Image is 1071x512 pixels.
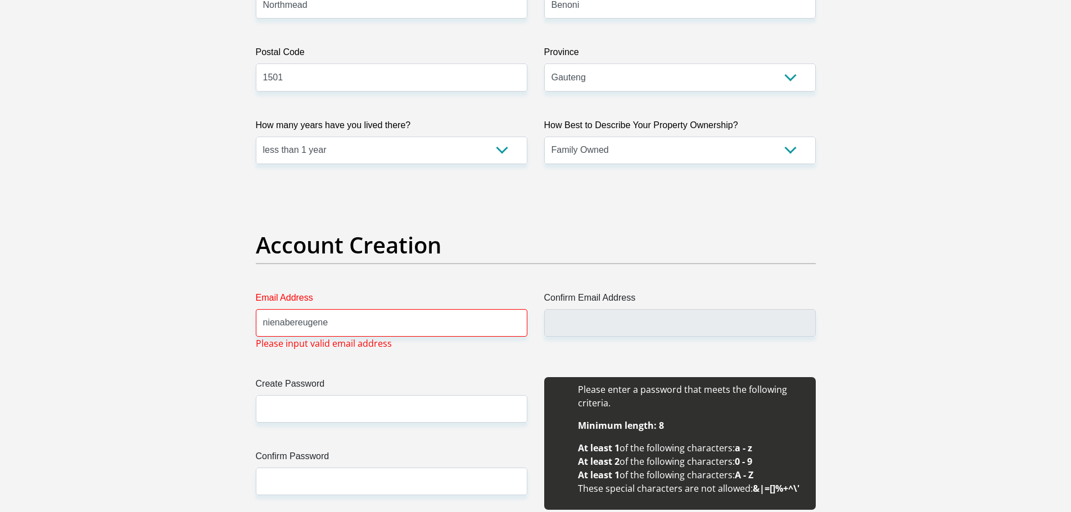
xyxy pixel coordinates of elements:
label: Create Password [256,377,527,395]
select: Please select a value [256,137,527,164]
input: Create Password [256,395,527,423]
h2: Account Creation [256,232,816,259]
select: Please Select a Province [544,64,816,91]
select: Please select a value [544,137,816,164]
b: At least 2 [578,455,620,468]
li: of the following characters: [578,441,805,455]
li: Please enter a password that meets the following criteria. [578,383,805,410]
label: Province [544,46,816,64]
b: A - Z [735,469,753,481]
input: Postal Code [256,64,527,91]
input: Confirm Password [256,468,527,495]
label: Confirm Email Address [544,291,816,309]
li: of the following characters: [578,468,805,482]
b: Minimum length: 8 [578,419,664,432]
b: a - z [735,442,752,454]
b: 0 - 9 [735,455,752,468]
label: How many years have you lived there? [256,119,527,137]
label: Email Address [256,291,527,309]
li: of the following characters: [578,455,805,468]
b: At least 1 [578,442,620,454]
b: &|=[]%+^\' [753,482,799,495]
label: Postal Code [256,46,527,64]
label: How Best to Describe Your Property Ownership? [544,119,816,137]
li: These special characters are not allowed: [578,482,805,495]
b: At least 1 [578,469,620,481]
input: Confirm Email Address [544,309,816,337]
span: Please input valid email address [256,337,392,350]
input: Email Address [256,309,527,337]
label: Confirm Password [256,450,527,468]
